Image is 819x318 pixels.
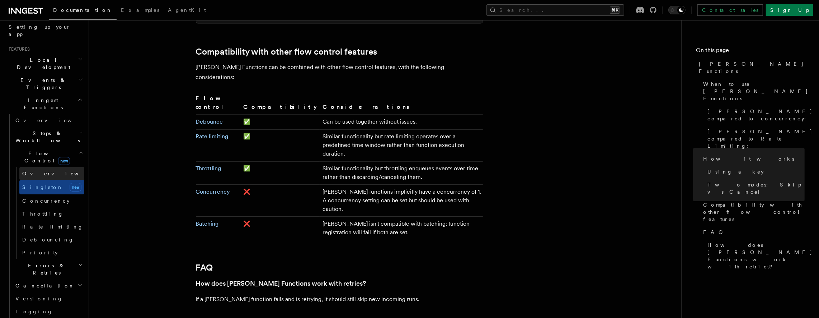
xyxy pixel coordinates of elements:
button: Steps & Workflows [13,127,84,147]
span: Events & Triggers [6,77,78,91]
div: Inngest Functions [6,114,84,318]
td: Can be used together without issues. [320,115,483,130]
span: FAQ [703,229,726,236]
p: If a [PERSON_NAME] function fails and is retrying, it should still skip new incoming runs. [196,295,483,305]
td: ❌ [240,185,320,217]
a: Contact sales [697,4,763,16]
a: Compatibility with other flow control features [196,47,377,57]
a: Singletonnew [19,180,84,194]
button: Events & Triggers [6,74,84,94]
a: Logging [13,305,84,318]
span: Versioning [15,296,63,301]
span: Compatibility with other flow control features [703,201,805,223]
td: ✅ [240,162,320,185]
a: Compatibility with other flow control features [700,198,805,226]
a: Two modes: Skip vs Cancel [705,178,805,198]
a: [PERSON_NAME] compared to Rate Limiting: [705,125,805,152]
span: Flow Control [13,150,79,164]
span: Inngest Functions [6,97,77,111]
a: [PERSON_NAME] compared to concurrency: [705,105,805,125]
a: FAQ [196,263,213,273]
span: Priority [22,250,58,255]
td: [PERSON_NAME] isn't compatible with batching; function registration will fail if both are set. [320,217,483,240]
span: Throttling [22,211,63,217]
span: Overview [15,117,89,123]
a: Versioning [13,292,84,305]
span: Documentation [53,7,112,13]
button: Cancellation [13,279,84,292]
a: Overview [19,167,84,180]
a: AgentKit [164,2,210,19]
div: Flow Controlnew [13,167,84,259]
span: [PERSON_NAME] Functions [699,60,805,75]
td: ✅ [240,130,320,162]
a: Throttling [196,165,221,172]
th: Considerations [320,94,483,115]
a: Rate limiting [196,133,229,140]
span: AgentKit [168,7,206,13]
button: Local Development [6,54,84,74]
p: [PERSON_NAME] Functions can be combined with other flow control features, with the following cons... [196,63,483,83]
a: Throttling [19,207,84,220]
a: Priority [19,246,84,259]
span: Rate limiting [22,224,83,230]
span: Two modes: Skip vs Cancel [707,181,805,195]
td: [PERSON_NAME] functions implicitly have a concurrency of 1. A concurrency setting can be set but ... [320,185,483,217]
a: Rate limiting [19,220,84,233]
a: Examples [117,2,164,19]
span: [PERSON_NAME] compared to Rate Limiting: [707,128,813,149]
a: Batching [196,221,219,227]
a: How it works [700,152,805,165]
span: When to use [PERSON_NAME] Functions [703,80,808,102]
button: Toggle dark mode [668,6,686,14]
button: Flow Controlnew [13,147,84,167]
td: ✅ [240,115,320,130]
th: Compatibility [240,94,320,115]
a: Sign Up [766,4,813,16]
span: Examples [121,7,159,13]
span: Using a key [707,168,764,175]
a: How does [PERSON_NAME] Functions work with retries? [705,239,805,273]
kbd: ⌘K [610,6,620,14]
td: Similar functionality but throttling enqueues events over time rather than discarding/canceling t... [320,162,483,185]
button: Search...⌘K [486,4,624,16]
button: Errors & Retries [13,259,84,279]
a: Setting up your app [6,20,84,41]
span: How does [PERSON_NAME] Functions work with retries? [707,241,813,270]
a: Concurrency [196,189,230,195]
td: ❌ [240,217,320,240]
span: new [70,183,81,192]
span: Debouncing [22,237,74,243]
span: Logging [15,309,53,314]
h4: On this page [696,46,805,57]
span: Overview [22,171,96,176]
button: Inngest Functions [6,94,84,114]
a: When to use [PERSON_NAME] Functions [700,78,805,105]
a: [PERSON_NAME] Functions [696,57,805,78]
span: new [58,157,70,165]
span: Cancellation [13,282,75,289]
span: [PERSON_NAME] compared to concurrency: [707,108,813,122]
span: Setting up your app [9,24,70,37]
a: Concurrency [19,194,84,207]
td: Similar functionality but rate limiting operates over a predefined time window rather than functi... [320,130,483,162]
a: Documentation [49,2,117,20]
span: Errors & Retries [13,262,78,276]
a: Overview [13,114,84,127]
a: Debounce [196,119,223,125]
span: Local Development [6,56,78,71]
span: Features [6,46,30,52]
a: FAQ [700,226,805,239]
a: How does [PERSON_NAME] Functions work with retries? [196,279,366,289]
span: Singleton [22,184,63,190]
a: Debouncing [19,233,84,246]
a: Using a key [705,165,805,178]
span: Steps & Workflows [13,130,80,144]
span: How it works [703,155,794,162]
span: Concurrency [22,198,70,204]
th: Flow control [196,94,241,115]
